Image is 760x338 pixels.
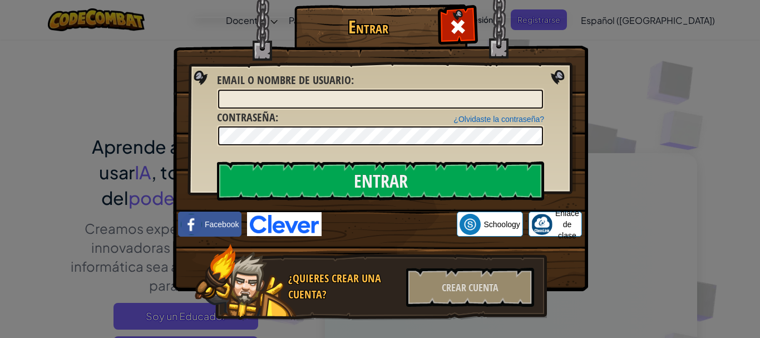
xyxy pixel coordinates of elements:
[348,14,388,39] font: Entrar
[555,209,579,240] font: Enlace de clase
[453,115,544,124] a: ¿Olvidaste la contraseña?
[460,214,481,235] img: schoology.png
[275,110,278,125] font: :
[181,214,202,235] img: facebook_small.png
[217,72,351,87] font: Email o Nombre de usuario
[205,220,239,229] font: Facebook
[217,161,544,200] input: Entrar
[288,271,381,302] font: ¿Quieres crear una cuenta?
[531,214,552,235] img: classlink-logo-small.png
[483,220,520,229] font: Schoology
[217,110,275,125] font: Contraseña
[247,212,322,236] img: clever-logo-blue.png
[322,212,457,237] iframe: Botón Iniciar sesión con Google
[351,72,354,87] font: :
[442,281,499,295] font: Crear cuenta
